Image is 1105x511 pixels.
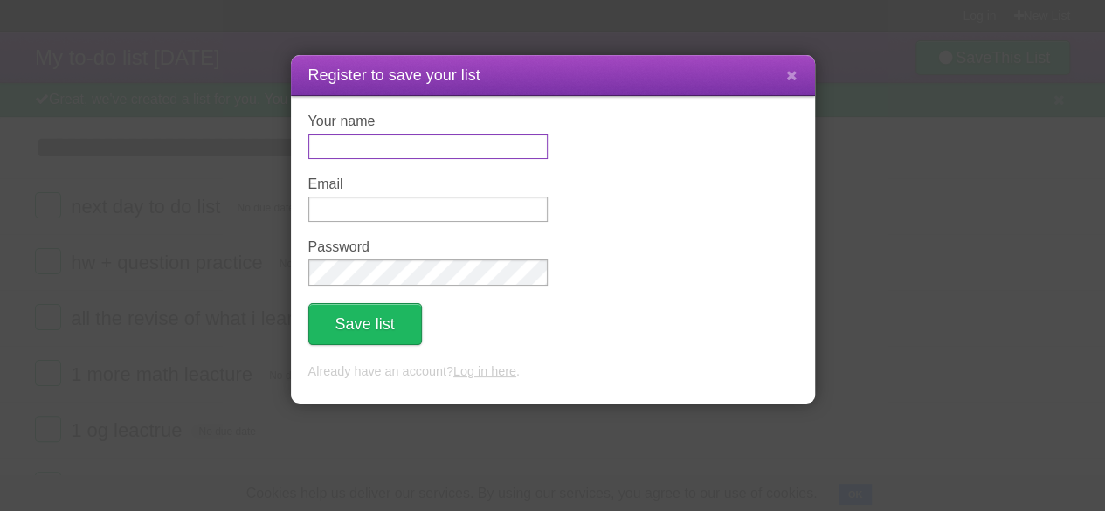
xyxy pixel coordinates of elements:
label: Your name [308,114,548,129]
button: Save list [308,303,422,345]
a: Log in here [453,364,516,378]
label: Email [308,176,548,192]
label: Password [308,239,548,255]
h1: Register to save your list [308,64,798,87]
p: Already have an account? . [308,363,798,382]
